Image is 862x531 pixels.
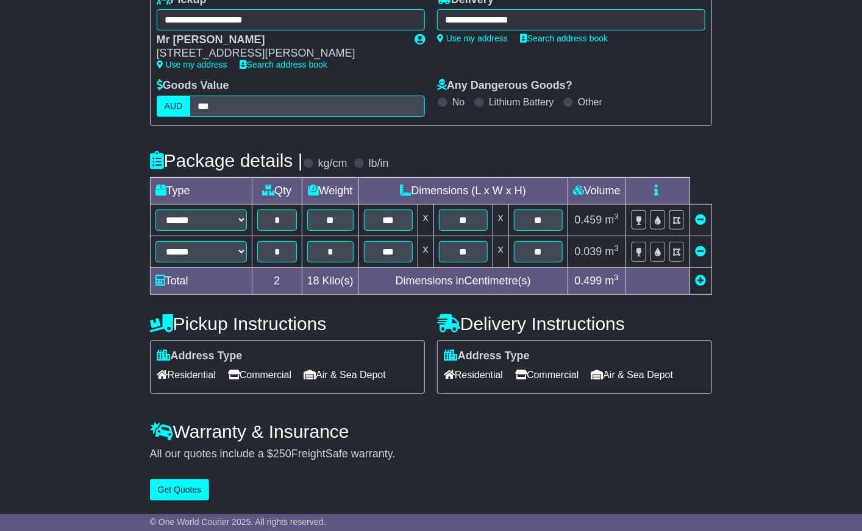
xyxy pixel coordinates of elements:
h4: Pickup Instructions [150,314,425,334]
td: x [493,204,508,236]
td: Qty [252,177,302,204]
td: Weight [302,177,358,204]
a: Search address book [240,60,327,69]
span: 0.499 [575,275,602,287]
label: Address Type [444,350,530,363]
td: x [418,236,433,267]
span: m [605,214,619,226]
span: Residential [157,365,216,384]
td: Volume [568,177,625,204]
td: Kilo(s) [302,267,358,294]
a: Remove this item [696,245,707,258]
div: Mr [PERSON_NAME] [157,33,402,47]
label: lb/in [369,157,389,171]
h4: Warranty & Insurance [150,421,713,441]
label: Address Type [157,350,243,363]
sup: 3 [614,212,619,221]
a: Use my address [157,60,227,69]
label: Any Dangerous Goods? [437,79,572,93]
label: AUD [157,96,191,117]
span: m [605,275,619,287]
div: All our quotes include a $ FreightSafe warranty. [150,448,713,461]
td: 2 [252,267,302,294]
sup: 3 [614,273,619,282]
span: 18 [307,275,319,287]
label: Lithium Battery [489,96,554,108]
div: [STREET_ADDRESS][PERSON_NAME] [157,47,402,60]
td: Type [150,177,252,204]
span: m [605,245,619,258]
td: Dimensions in Centimetre(s) [358,267,568,294]
label: No [452,96,465,108]
td: x [418,204,433,236]
a: Use my address [437,33,508,43]
span: Residential [444,365,503,384]
td: x [493,236,508,267]
span: Air & Sea Depot [304,365,386,384]
span: 0.459 [575,214,602,226]
span: © One World Courier 2025. All rights reserved. [150,517,326,527]
a: Add new item [696,275,707,287]
span: Air & Sea Depot [591,365,674,384]
button: Get Quotes [150,479,210,501]
td: Total [150,267,252,294]
a: Search address book [520,33,608,43]
label: Other [578,96,602,108]
sup: 3 [614,244,619,253]
label: kg/cm [318,157,347,171]
h4: Delivery Instructions [437,314,712,334]
span: 0.039 [575,245,602,258]
span: Commercial [515,365,579,384]
td: Dimensions (L x W x H) [358,177,568,204]
a: Remove this item [696,214,707,226]
h4: Package details | [150,150,303,171]
label: Goods Value [157,79,229,93]
span: Commercial [228,365,291,384]
span: 250 [273,448,291,460]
